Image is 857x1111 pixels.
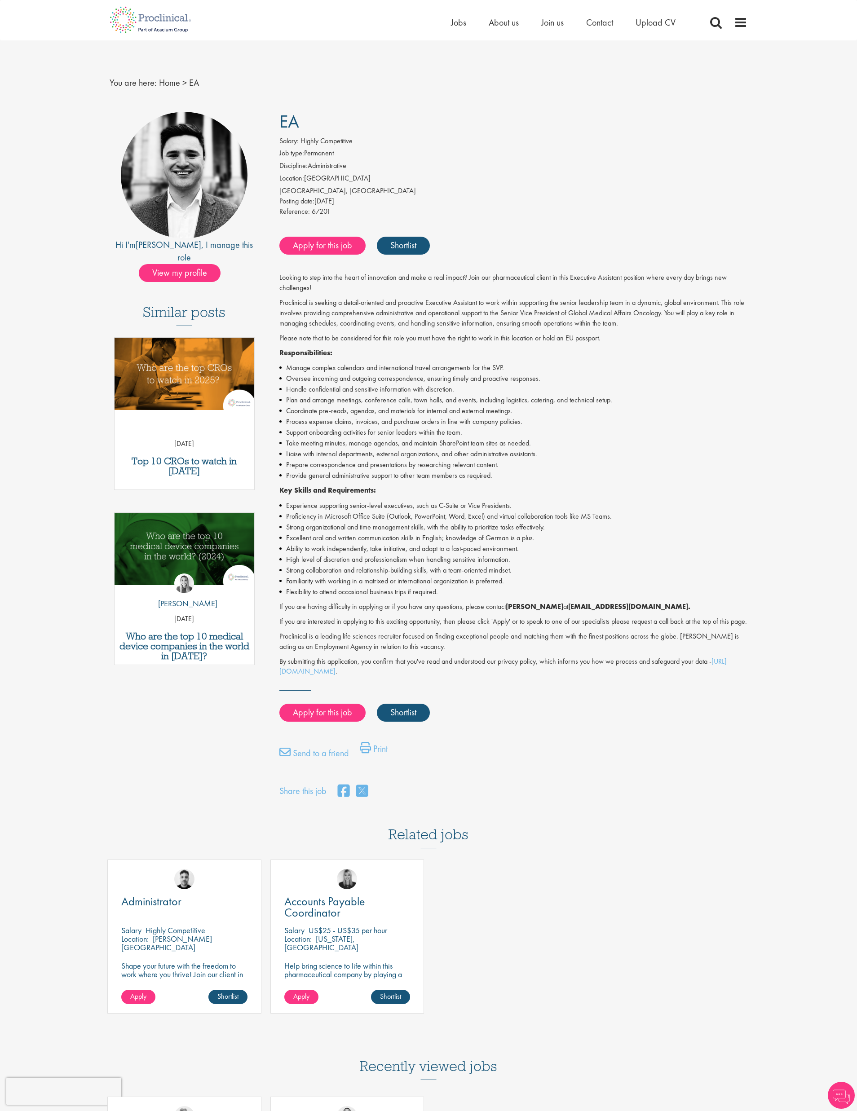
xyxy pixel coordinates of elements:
a: Apply for this job [279,237,366,255]
li: High level of discretion and professionalism when handling sensitive information. [279,554,748,565]
a: Shortlist [208,990,247,1004]
span: Jobs [451,17,466,28]
p: If you are interested in applying to this exciting opportunity, then please click 'Apply' or to s... [279,617,748,627]
a: About us [489,17,519,28]
li: Ability to work independently, take initiative, and adapt to a fast-paced environment. [279,543,748,554]
span: Highly Competitive [300,136,353,145]
span: Apply [130,992,146,1001]
a: Upload CV [636,17,676,28]
p: [DATE] [115,614,254,624]
a: View my profile [139,266,230,278]
p: Help bring science to life within this pharmaceutical company by playing a key role in their fina... [284,961,411,987]
div: Hi I'm , I manage this role [110,238,259,264]
div: Job description [279,273,748,677]
h3: Similar posts [143,304,225,326]
a: Top 10 CROs to watch in [DATE] [119,456,250,476]
li: Liaise with internal departments, external organizations, and other administrative assistants. [279,449,748,459]
li: Administrative [279,161,748,173]
span: Salary [284,925,305,935]
p: Highly Competitive [146,925,205,935]
span: Accounts Payable Coordinator [284,894,365,920]
div: [DATE] [279,196,748,207]
p: If you are having difficulty in applying or if you have any questions, please contact at [279,602,748,612]
iframe: reCAPTCHA [6,1078,121,1105]
a: Apply [121,990,155,1004]
a: Link to a post [115,338,254,417]
img: Dean Fisher [174,869,194,889]
label: Discipline: [279,161,308,171]
li: [GEOGRAPHIC_DATA] [279,173,748,186]
img: Chatbot [828,1082,855,1109]
h3: Related jobs [389,804,468,848]
span: Apply [293,992,309,1001]
li: Take meeting minutes, manage agendas, and maintain SharePoint team sites as needed. [279,438,748,449]
span: Posting date: [279,196,314,206]
span: Location: [284,934,312,944]
a: Join us [541,17,564,28]
p: Proclinical is seeking a detail-oriented and proactive Executive Assistant to work within support... [279,298,748,329]
label: Reference: [279,207,310,217]
p: [DATE] [115,439,254,449]
p: Looking to step into the heart of innovation and make a real impact? Join our pharmaceutical clie... [279,273,748,293]
span: Location: [121,934,149,944]
a: Send to a friend [279,746,349,764]
p: US$25 - US$35 per hour [309,925,387,935]
p: [PERSON_NAME][GEOGRAPHIC_DATA][PERSON_NAME], [GEOGRAPHIC_DATA] [121,934,212,970]
li: Flexibility to attend occasional business trips if required. [279,586,748,597]
a: Shortlist [371,990,410,1004]
li: Oversee incoming and outgoing correspondence, ensuring timely and proactive responses. [279,373,748,384]
p: By submitting this application, you confirm that you've read and understood our privacy policy, w... [279,657,748,677]
a: Who are the top 10 medical device companies in the world in [DATE]? [119,631,250,661]
li: Plan and arrange meetings, conference calls, town halls, and events, including logistics, caterin... [279,395,748,406]
strong: Responsibilities: [279,348,332,357]
li: Strong collaboration and relationship-building skills, with a team-oriented mindset. [279,565,748,576]
strong: [PERSON_NAME] [506,602,563,611]
label: Share this job [279,785,327,798]
li: Permanent [279,148,748,161]
p: [PERSON_NAME] [151,598,217,609]
p: Shape your future with the freedom to work where you thrive! Join our client in a hybrid role tha... [121,961,247,987]
label: Job type: [279,148,304,159]
span: Salary [121,925,141,935]
a: Print [360,742,388,760]
p: Please note that to be considered for this role you must have the right to work in this location ... [279,333,748,344]
img: imeage of recruiter Edward Little [121,112,247,238]
a: Administrator [121,896,247,907]
label: Location: [279,173,304,184]
a: [PERSON_NAME] [136,239,201,251]
p: Proclinical is a leading life sciences recruiter focused on finding exceptional people and matchi... [279,631,748,652]
a: Contact [586,17,613,28]
a: Link to a post [115,513,254,592]
li: Manage complex calendars and international travel arrangements for the SVP. [279,362,748,373]
strong: [EMAIL_ADDRESS][DOMAIN_NAME]. [568,602,690,611]
span: View my profile [139,264,221,282]
a: [URL][DOMAIN_NAME] [279,657,727,676]
span: > [182,77,187,88]
li: Excellent oral and written communication skills in English; knowledge of German is a plus. [279,533,748,543]
span: You are here: [110,77,157,88]
li: Prepare correspondence and presentations by researching relevant content. [279,459,748,470]
a: breadcrumb link [159,77,180,88]
span: Administrator [121,894,181,909]
li: Strong organizational and time management skills, with the ability to prioritize tasks effectively. [279,522,748,533]
span: EA [189,77,199,88]
img: Top 10 CROs 2025 | Proclinical [115,338,254,410]
img: Janelle Jones [337,869,357,889]
a: share on twitter [356,782,368,801]
span: EA [279,110,299,133]
li: Support onboarding activities for senior leaders within the team. [279,427,748,438]
a: Accounts Payable Coordinator [284,896,411,918]
h3: Recently viewed jobs [360,1036,497,1080]
li: Handle confidential and sensitive information with discretion. [279,384,748,395]
img: Hannah Burke [174,573,194,593]
li: Provide general administrative support to other team members as required. [279,470,748,481]
label: Salary: [279,136,299,146]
